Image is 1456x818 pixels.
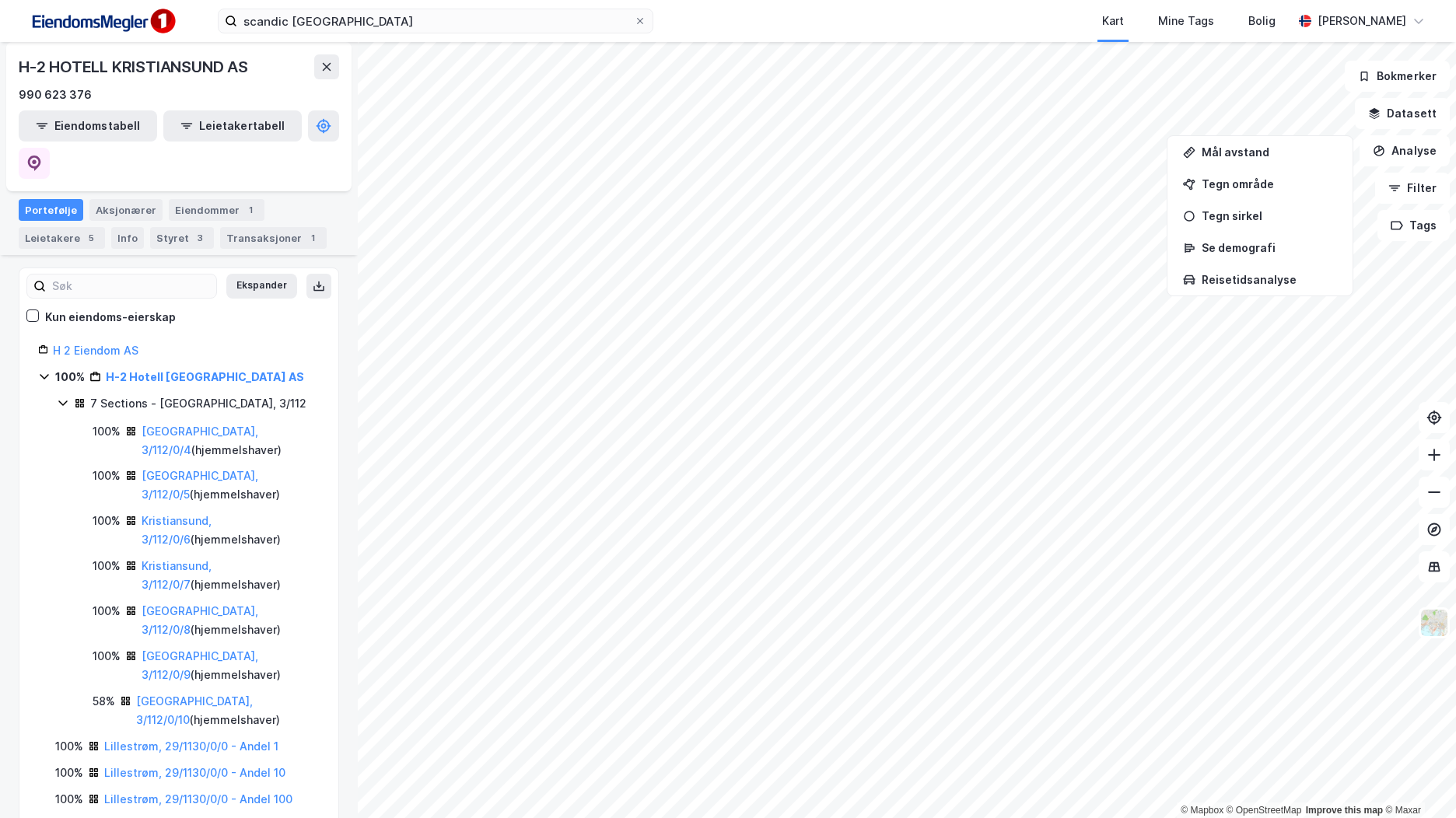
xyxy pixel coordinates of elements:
div: Tegn område [1202,177,1337,191]
button: Datasett [1355,98,1450,129]
div: 58% [93,692,115,711]
img: Z [1419,608,1449,638]
a: H-2 Hotell [GEOGRAPHIC_DATA] AS [106,370,304,383]
button: Ekspander [226,274,297,299]
button: Leietakertabell [163,110,302,142]
div: Eiendommer [169,199,264,221]
div: 100% [55,368,85,386]
div: Reisetidsanalyse [1202,273,1337,286]
div: Tegn sirkel [1202,209,1337,222]
a: [GEOGRAPHIC_DATA], 3/112/0/9 [142,649,258,681]
img: F4PB6Px+NJ5v8B7XTbfpPpyloAAAAASUVORK5CYII= [25,4,180,39]
div: 1 [243,202,258,218]
div: Styret [150,227,214,249]
div: 100% [55,764,83,782]
div: 5 [83,230,99,246]
div: 100% [93,512,121,530]
div: ( hjemmelshaver ) [142,602,320,639]
div: Kontrollprogram for chat [1378,743,1456,818]
div: ( hjemmelshaver ) [136,692,320,729]
div: 100% [55,737,83,756]
button: Eiendomstabell [19,110,157,142]
div: Bolig [1248,12,1276,30]
div: Info [111,227,144,249]
div: Mine Tags [1158,12,1214,30]
div: [PERSON_NAME] [1318,12,1406,30]
div: Transaksjoner [220,227,327,249]
div: 1 [305,230,320,246]
div: ( hjemmelshaver ) [142,422,320,460]
div: Se demografi [1202,241,1337,254]
div: 100% [93,602,121,620]
input: Søk på adresse, matrikkel, gårdeiere, leietakere eller personer [237,9,634,33]
button: Bokmerker [1345,61,1450,92]
a: [GEOGRAPHIC_DATA], 3/112/0/4 [142,425,258,456]
div: 100% [93,467,121,485]
div: ( hjemmelshaver ) [142,467,320,504]
div: 990 623 376 [19,86,92,104]
a: Kristiansund, 3/112/0/7 [142,559,212,591]
a: Lillestrøm, 29/1130/0/0 - Andel 10 [104,766,285,779]
a: Improve this map [1306,805,1383,816]
iframe: Chat Widget [1378,743,1456,818]
div: H-2 HOTELL KRISTIANSUND AS [19,54,251,79]
div: 100% [93,557,121,575]
div: Kart [1102,12,1124,30]
a: [GEOGRAPHIC_DATA], 3/112/0/5 [142,469,258,501]
a: [GEOGRAPHIC_DATA], 3/112/0/8 [142,604,258,636]
a: [GEOGRAPHIC_DATA], 3/112/0/10 [136,694,253,726]
div: ( hjemmelshaver ) [142,647,320,684]
div: 100% [55,790,83,809]
div: 100% [93,422,121,441]
input: Søk [46,274,216,298]
div: 3 [192,230,208,246]
a: H 2 Eiendom AS [53,344,138,357]
a: OpenStreetMap [1227,805,1302,816]
div: 7 Sections - [GEOGRAPHIC_DATA], 3/112 [90,394,306,413]
div: ( hjemmelshaver ) [142,557,320,594]
a: Mapbox [1181,805,1223,816]
div: ( hjemmelshaver ) [142,512,320,549]
div: 100% [93,647,121,666]
div: Aksjonærer [89,199,163,221]
button: Filter [1375,173,1450,204]
a: Lillestrøm, 29/1130/0/0 - Andel 1 [104,739,278,753]
a: Lillestrøm, 29/1130/0/0 - Andel 100 [104,792,292,806]
div: Kun eiendoms-eierskap [45,308,176,327]
button: Analyse [1360,135,1450,166]
a: Kristiansund, 3/112/0/6 [142,514,212,546]
div: Portefølje [19,199,83,221]
div: Leietakere [19,227,105,249]
button: Tags [1377,210,1450,241]
div: Mål avstand [1202,145,1337,159]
